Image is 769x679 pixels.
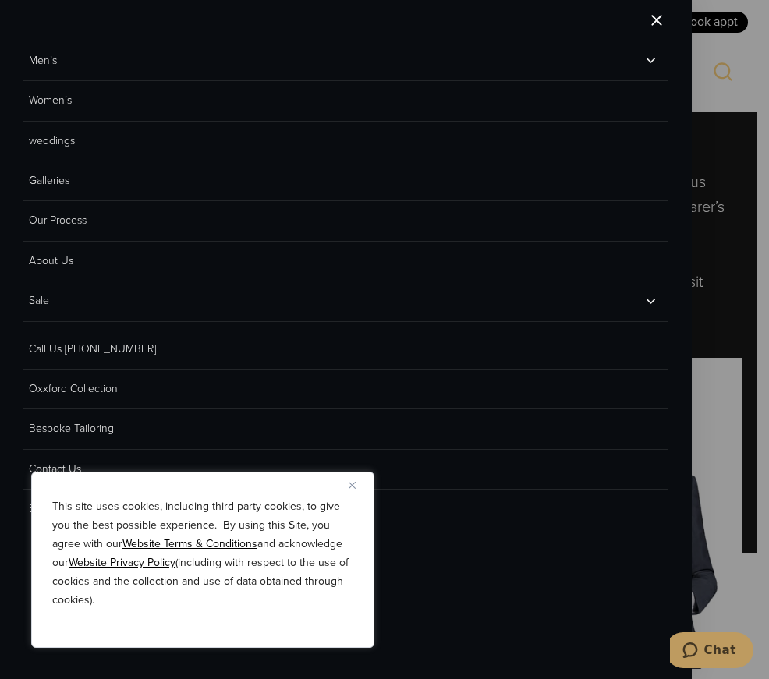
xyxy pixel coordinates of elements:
a: weddings [23,122,668,161]
a: Book an Appointment [23,490,668,529]
a: Men’s [23,41,633,80]
a: Call Us [PHONE_NUMBER] [23,330,668,370]
button: Sale sub menu toggle [633,281,669,320]
a: Bespoke Tailoring [23,409,668,449]
a: Women’s [23,81,668,121]
button: Close [349,476,367,494]
a: Website Privacy Policy [69,554,175,571]
p: This site uses cookies, including third party cookies, to give you the best possible experience. ... [52,497,353,610]
a: Oxxford Collection [23,370,668,409]
iframe: Opens a widget where you can chat to one of our agents [670,632,753,671]
a: About Us [23,242,668,281]
a: Galleries [23,161,668,201]
a: Contact Us [23,450,668,490]
a: Website Terms & Conditions [122,536,257,552]
button: Men’s sub menu toggle [633,41,669,80]
a: Our Process [23,201,668,241]
img: Close [349,482,356,489]
nav: Primary Mobile Navigation [23,41,668,322]
a: Sale [23,281,633,320]
nav: Secondary Mobile Navigation [23,330,668,530]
